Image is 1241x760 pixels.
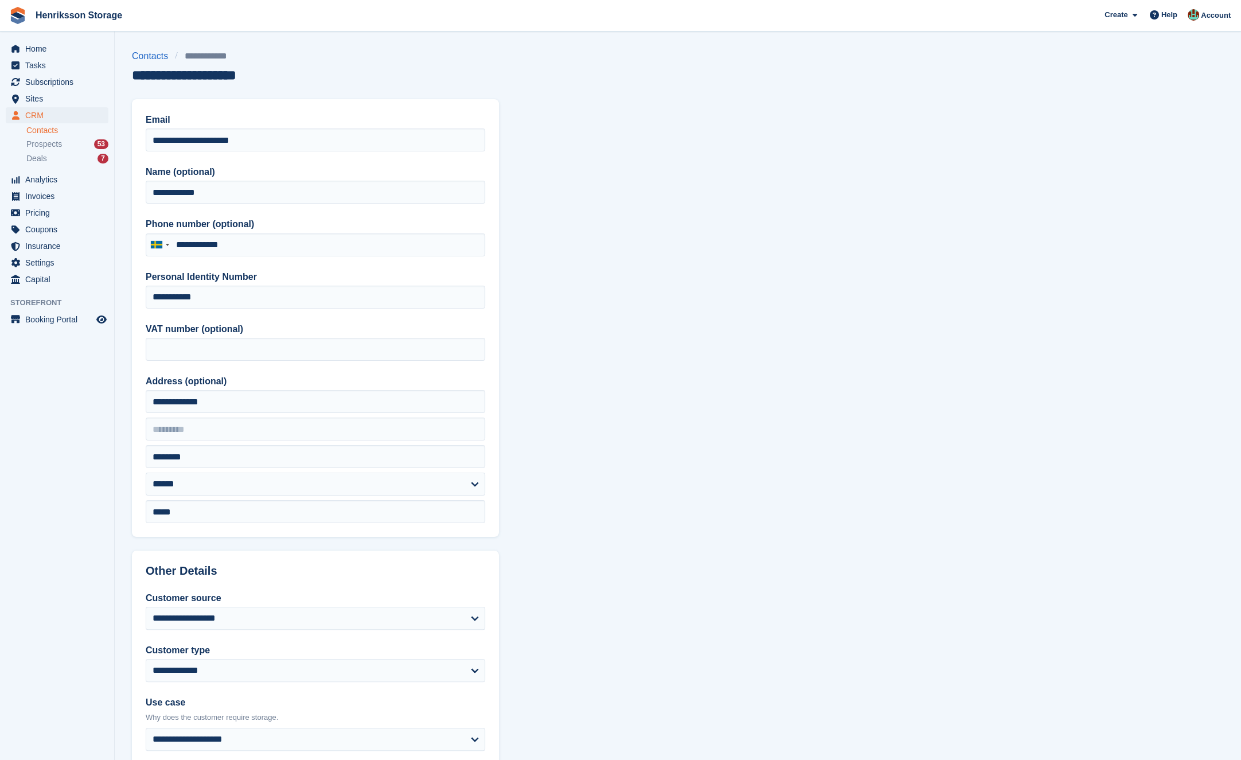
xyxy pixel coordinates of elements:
span: Booking Portal [25,311,94,328]
a: menu [6,238,108,254]
label: Customer source [146,591,485,605]
p: Why does the customer require storage. [146,712,485,723]
span: Storefront [10,297,114,309]
div: Sweden (Sverige): +46 [146,234,173,256]
nav: breadcrumbs [132,49,236,63]
label: Name (optional) [146,165,485,179]
span: Capital [25,271,94,287]
a: Henriksson Storage [31,6,127,25]
div: 7 [97,154,108,163]
label: Phone number (optional) [146,217,485,231]
div: 53 [94,139,108,149]
a: menu [6,41,108,57]
span: Home [25,41,94,57]
label: Address (optional) [146,375,485,388]
a: Deals 7 [26,153,108,165]
span: Account [1201,10,1231,21]
a: Preview store [95,313,108,326]
label: Email [146,113,485,127]
h2: Other Details [146,564,485,578]
a: menu [6,221,108,237]
a: menu [6,311,108,328]
label: VAT number (optional) [146,322,485,336]
img: stora-icon-8386f47178a22dfd0bd8f6a31ec36ba5ce8667c1dd55bd0f319d3a0aa187defe.svg [9,7,26,24]
a: Prospects 53 [26,138,108,150]
label: Personal Identity Number [146,270,485,284]
a: menu [6,74,108,90]
span: Insurance [25,238,94,254]
a: menu [6,255,108,271]
a: menu [6,271,108,287]
a: menu [6,205,108,221]
span: Sites [25,91,94,107]
a: Contacts [26,125,108,136]
span: Tasks [25,57,94,73]
span: Subscriptions [25,74,94,90]
a: menu [6,57,108,73]
span: CRM [25,107,94,123]
span: Settings [25,255,94,271]
span: Invoices [25,188,94,204]
a: Contacts [132,49,175,63]
a: menu [6,172,108,188]
label: Customer type [146,644,485,657]
span: Coupons [25,221,94,237]
span: Prospects [26,139,62,150]
label: Use case [146,696,485,710]
a: menu [6,107,108,123]
a: menu [6,188,108,204]
span: Pricing [25,205,94,221]
span: Deals [26,153,47,164]
span: Help [1161,9,1177,21]
span: Analytics [25,172,94,188]
span: Create [1105,9,1127,21]
img: Isak Martinelle [1188,9,1199,21]
a: menu [6,91,108,107]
